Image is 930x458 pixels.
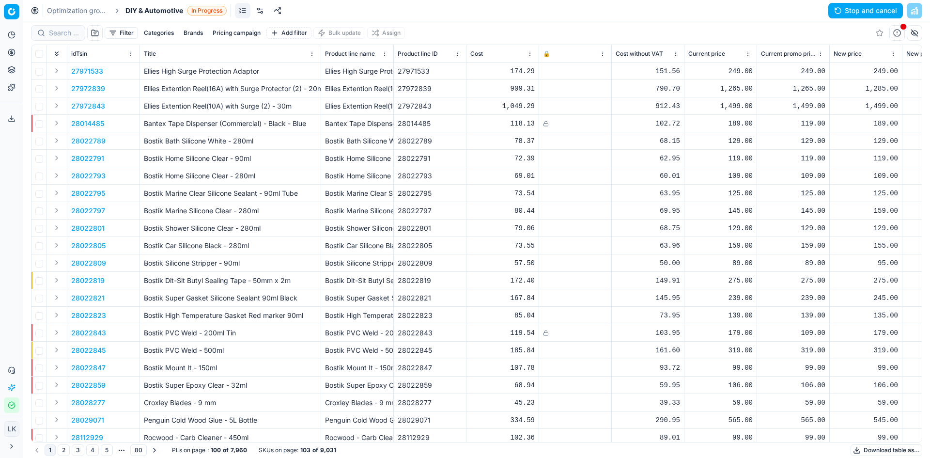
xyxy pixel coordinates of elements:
div: 249.00 [688,66,753,76]
p: 28022847 [71,363,106,373]
div: 102.72 [616,119,680,128]
button: Expand [51,170,62,181]
button: 28029071 [71,415,104,425]
div: Bostik Home Silicone Clear - 90ml [325,154,389,163]
div: 63.96 [616,241,680,251]
strong: 103 [300,446,310,454]
button: Go to next page [149,444,160,456]
div: 239.00 [761,293,825,303]
button: 3 [72,444,84,456]
p: Bantex Tape Dispenser (Commercial) - Black - Blue [144,119,317,128]
div: Ellies Extention Reel(16A) with Surge Protector (2) - 20m [325,84,389,94]
button: 28022795 [71,189,105,198]
div: 50.00 [616,258,680,268]
div: 139.00 [761,311,825,320]
button: 28022789 [71,136,106,146]
span: In Progress [187,6,227,16]
div: 28022819 [398,276,462,285]
div: Bostik Super Epoxy Clear - 32ml [325,380,389,390]
div: 145.00 [761,206,825,216]
div: 99.00 [834,433,898,442]
div: Bostik Mount It - 150ml [325,363,389,373]
div: 59.00 [688,398,753,408]
div: 28022843 [398,328,462,338]
div: 99.00 [834,363,898,373]
div: 909.31 [470,84,535,94]
div: 39.33 [616,398,680,408]
p: Bostik Super Gasket Silicone Sealant 90ml Black [144,293,317,303]
button: 5 [101,444,113,456]
div: 119.00 [688,154,753,163]
button: Expand [51,222,62,234]
div: 179.00 [688,328,753,338]
strong: of [223,446,229,454]
div: 68.94 [470,380,535,390]
p: Bostik Car Silicone Black - 280ml [144,241,317,251]
p: Bostik Home Silicone Clear - 90ml [144,154,317,163]
button: Expand [51,362,62,373]
button: 27972839 [71,84,105,94]
span: DIY & AutomotiveIn Progress [125,6,227,16]
p: Rocwood - Carb Cleaner - 450ml [144,433,317,442]
p: Bostik Marine Silicone Clear - 280ml [144,206,317,216]
p: 28022797 [71,206,105,216]
div: 159.00 [834,206,898,216]
button: 4 [86,444,99,456]
div: 106.00 [688,380,753,390]
div: 145.95 [616,293,680,303]
div: 28022845 [398,346,462,355]
div: 59.95 [616,380,680,390]
nav: pagination [31,443,160,457]
div: 167.84 [470,293,535,303]
div: 28022801 [398,223,462,233]
div: Ellies High Surge Protection Adaptor [325,66,389,76]
p: 28022805 [71,241,106,251]
button: 28022801 [71,223,105,233]
button: 28112929 [71,433,103,442]
button: Expand [51,396,62,408]
div: 159.00 [688,241,753,251]
div: 1,285.00 [834,84,898,94]
span: Title [144,50,156,58]
button: Expand [51,239,62,251]
button: Expand [51,431,62,443]
button: 27972843 [71,101,105,111]
button: 28014485 [71,119,104,128]
div: 69.95 [616,206,680,216]
div: 118.13 [470,119,535,128]
p: Ellies Extention Reel(10A) with Surge (2) - 30m [144,101,317,111]
p: Bostik Bath Silicone White - 280ml [144,136,317,146]
div: 109.00 [834,171,898,181]
div: 103.95 [616,328,680,338]
button: 28022823 [71,311,106,320]
button: Expand [51,327,62,338]
div: 106.00 [834,380,898,390]
span: New price [834,50,862,58]
div: 28022847 [398,363,462,373]
span: idTsin [71,50,87,58]
span: Current promo price [761,50,816,58]
div: 109.00 [688,171,753,181]
div: 249.00 [761,66,825,76]
div: 99.00 [688,433,753,442]
div: 129.00 [761,223,825,233]
button: 28022845 [71,346,106,355]
div: Bostik Silicone Stripper - 90ml [325,258,389,268]
button: LK [4,421,19,437]
strong: of [312,446,318,454]
div: 73.55 [470,241,535,251]
div: 129.00 [834,223,898,233]
div: 28022809 [398,258,462,268]
span: PLs on page [172,446,205,454]
div: 28022823 [398,311,462,320]
button: 28022791 [71,154,104,163]
div: 290.95 [616,415,680,425]
div: 119.00 [761,154,825,163]
button: Pricing campaign [209,27,264,39]
div: Ellies Extention Reel(10A) with Surge (2) - 30m [325,101,389,111]
button: Expand [51,82,62,94]
div: 106.00 [761,380,825,390]
div: 565.00 [688,415,753,425]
